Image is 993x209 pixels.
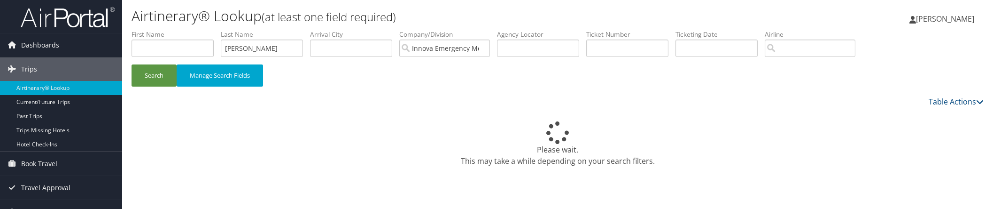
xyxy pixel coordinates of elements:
[262,9,396,24] small: (at least one field required)
[765,30,862,39] label: Airline
[132,30,221,39] label: First Name
[132,6,699,26] h1: Airtinerary® Lookup
[909,5,984,33] a: [PERSON_NAME]
[132,121,984,167] div: Please wait. This may take a while depending on your search filters.
[21,152,57,176] span: Book Travel
[132,64,177,87] button: Search
[21,33,59,57] span: Dashboards
[310,30,399,39] label: Arrival City
[177,64,263,87] button: Manage Search Fields
[675,30,765,39] label: Ticketing Date
[399,30,497,39] label: Company/Division
[221,30,310,39] label: Last Name
[929,96,984,107] a: Table Actions
[21,57,37,81] span: Trips
[21,176,70,200] span: Travel Approval
[916,14,974,24] span: [PERSON_NAME]
[21,6,115,28] img: airportal-logo.png
[497,30,586,39] label: Agency Locator
[586,30,675,39] label: Ticket Number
